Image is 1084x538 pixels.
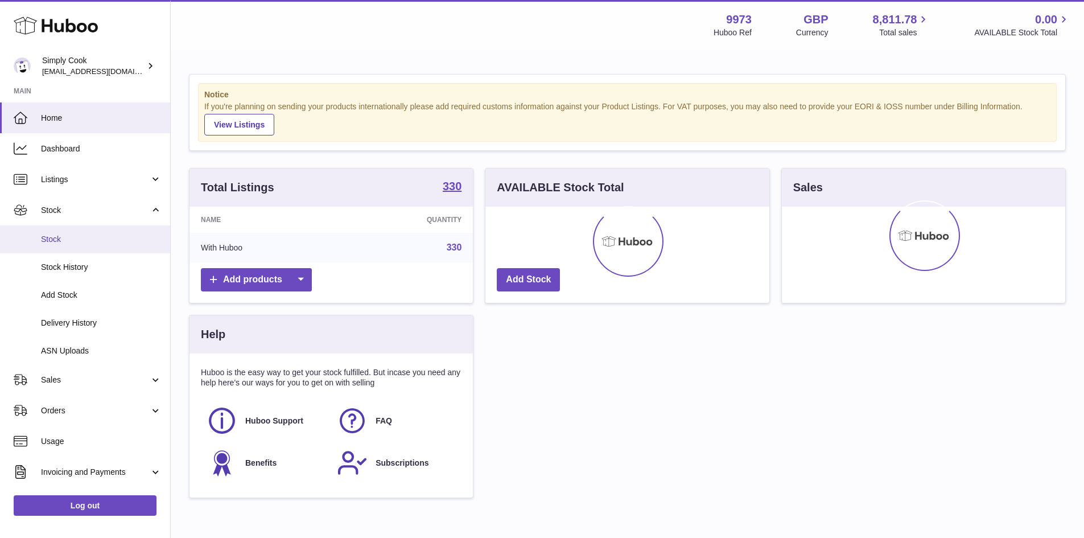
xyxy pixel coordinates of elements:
a: FAQ [337,405,456,436]
div: Currency [796,27,829,38]
span: Usage [41,436,162,447]
span: Huboo Support [245,416,303,426]
span: 0.00 [1035,12,1057,27]
span: Orders [41,405,150,416]
div: Huboo Ref [714,27,752,38]
strong: Notice [204,89,1050,100]
th: Quantity [339,207,473,233]
span: Delivery History [41,318,162,328]
div: If you're planning on sending your products internationally please add required customs informati... [204,101,1050,135]
a: Add products [201,268,312,291]
td: With Huboo [189,233,339,262]
span: Add Stock [41,290,162,301]
span: Stock History [41,262,162,273]
span: [EMAIL_ADDRESS][DOMAIN_NAME] [42,67,167,76]
span: Stock [41,205,150,216]
a: Subscriptions [337,447,456,478]
h3: AVAILABLE Stock Total [497,180,624,195]
span: ASN Uploads [41,346,162,356]
p: Huboo is the easy way to get your stock fulfilled. But incase you need any help here's our ways f... [201,367,461,389]
span: Dashboard [41,143,162,154]
span: Total sales [879,27,930,38]
h3: Help [201,327,225,342]
span: Listings [41,174,150,185]
a: 8,811.78 Total sales [873,12,930,38]
a: View Listings [204,114,274,135]
span: 8,811.78 [873,12,917,27]
h3: Total Listings [201,180,274,195]
span: Home [41,113,162,124]
a: 330 [443,180,461,194]
th: Name [189,207,339,233]
a: 0.00 AVAILABLE Stock Total [974,12,1070,38]
img: internalAdmin-9973@internal.huboo.com [14,58,31,75]
span: Benefits [245,458,277,469]
div: Simply Cook [42,55,145,77]
a: Log out [14,495,156,516]
strong: 330 [443,180,461,192]
span: Stock [41,234,162,245]
strong: GBP [803,12,828,27]
span: Sales [41,375,150,385]
span: FAQ [376,416,392,426]
span: AVAILABLE Stock Total [974,27,1070,38]
a: Huboo Support [207,405,325,436]
span: Subscriptions [376,458,428,469]
a: 330 [447,243,462,252]
span: Invoicing and Payments [41,467,150,478]
a: Benefits [207,447,325,478]
strong: 9973 [726,12,752,27]
h3: Sales [793,180,823,195]
a: Add Stock [497,268,560,291]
